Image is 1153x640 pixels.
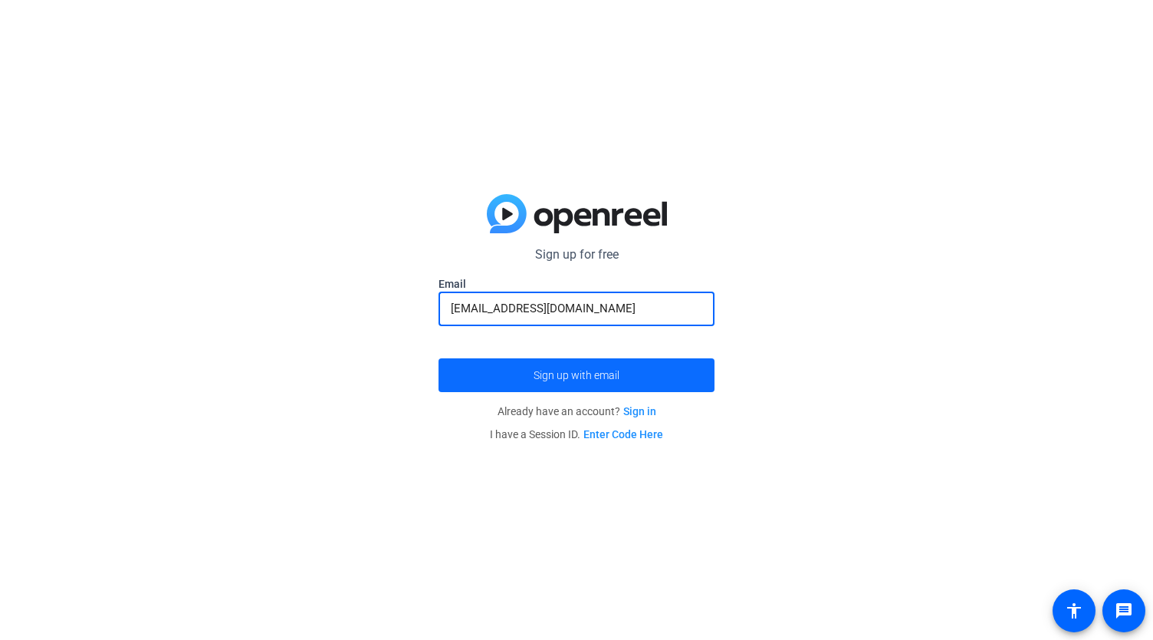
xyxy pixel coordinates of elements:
img: blue-gradient.svg [487,194,667,234]
a: Enter Code Here [583,428,663,440]
p: Sign up for free [439,246,714,264]
button: Sign up with email [439,358,714,392]
mat-icon: accessibility [1065,602,1083,620]
a: Sign in [623,405,656,417]
span: I have a Session ID. [490,428,663,440]
input: Enter Email Address [451,299,702,318]
mat-icon: message [1115,602,1133,620]
span: Already have an account? [498,405,656,417]
label: Email [439,276,714,292]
